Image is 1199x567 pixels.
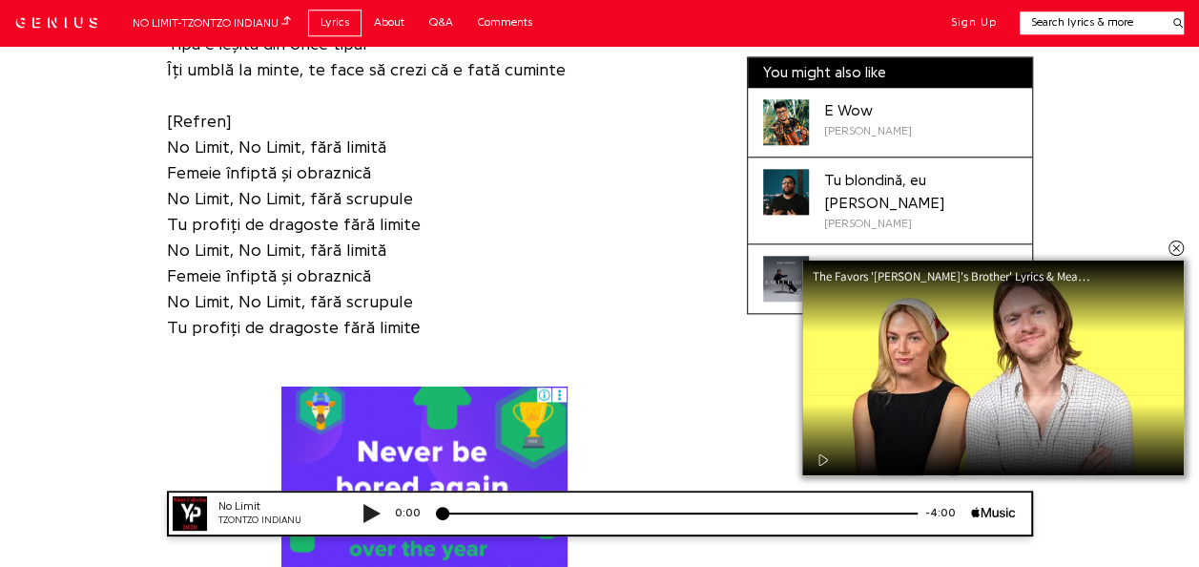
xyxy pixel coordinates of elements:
a: Comments [465,10,545,35]
div: Cover art for E mult, e greu! by Johny Romano [763,257,809,303]
a: Lyrics [308,10,362,35]
div: Tu blondină, eu [PERSON_NAME] [824,170,1017,216]
div: You might also like [748,58,1032,89]
div: E Wow [824,100,912,123]
a: About [362,10,417,35]
a: Cover art for E mult, e greu! by Johny RomanoE mult, e greu![PERSON_NAME] [748,245,1032,314]
div: The Favors '[PERSON_NAME]'s Brother' Lyrics & Meaning | Genius Verified [813,270,1108,283]
a: Cover art for E Wow by Adrian NorocelE Wow[PERSON_NAME] [748,89,1032,158]
div: E mult, e greu! [824,257,921,280]
div: Cover art for E Wow by Adrian Norocel [763,100,809,146]
div: -4:00 [766,14,819,31]
div: [PERSON_NAME] [824,123,912,140]
div: Cover art for Tu blondină, eu brunet by Tzanca Uraganu [763,170,809,216]
div: NO LIMIT - TZONTZO INDIANU [133,13,291,31]
button: Sign Up [951,15,997,31]
a: Q&A [417,10,465,35]
a: Cover art for Tu blondină, eu brunet by Tzanca UraganuTu blondină, eu [PERSON_NAME][PERSON_NAME] [748,158,1032,245]
div: [PERSON_NAME] [824,216,1017,233]
input: Search lyrics & more [1020,14,1162,31]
